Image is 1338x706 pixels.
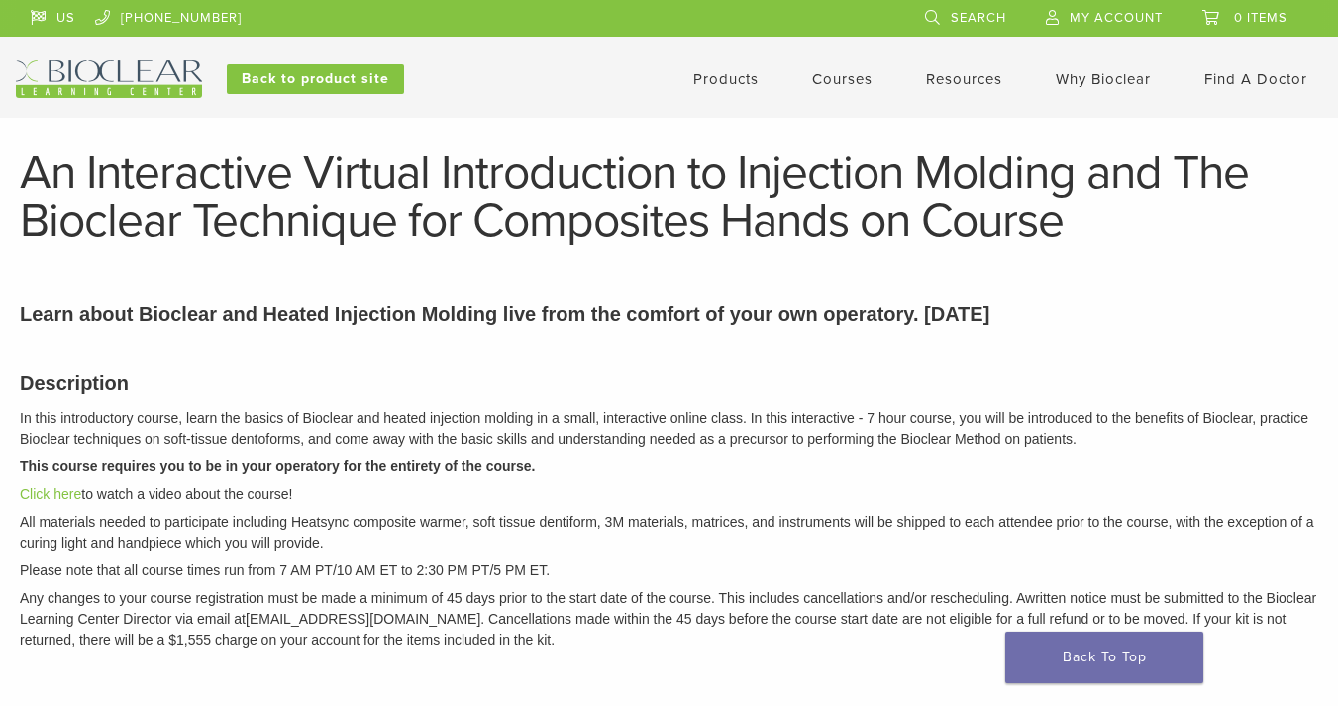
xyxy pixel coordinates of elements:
span: 0 items [1234,10,1287,26]
img: Bioclear [16,60,202,98]
h3: Description [20,368,1318,398]
span: Any changes to your course registration must be made a minimum of 45 days prior to the start date... [20,590,1025,606]
span: My Account [1070,10,1163,26]
p: In this introductory course, learn the basics of Bioclear and heated injection molding in a small... [20,408,1318,450]
em: written notice must be submitted to the Bioclear Learning Center Director via email at [EMAIL_ADD... [20,590,1316,648]
p: Please note that all course times run from 7 AM PT/10 AM ET to 2:30 PM PT/5 PM ET. [20,560,1318,581]
a: Resources [926,70,1002,88]
strong: This course requires you to be in your operatory for the entirety of the course. [20,458,535,474]
p: Learn about Bioclear and Heated Injection Molding live from the comfort of your own operatory. [D... [20,299,1318,329]
a: Courses [812,70,873,88]
a: Products [693,70,759,88]
a: Click here [20,486,81,502]
p: All materials needed to participate including Heatsync composite warmer, soft tissue dentiform, 3... [20,512,1318,554]
p: to watch a video about the course! [20,484,1318,505]
h1: An Interactive Virtual Introduction to Injection Molding and The Bioclear Technique for Composite... [20,150,1318,245]
a: Find A Doctor [1204,70,1307,88]
a: Back To Top [1005,632,1203,683]
span: Search [951,10,1006,26]
a: Why Bioclear [1056,70,1151,88]
a: Back to product site [227,64,404,94]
